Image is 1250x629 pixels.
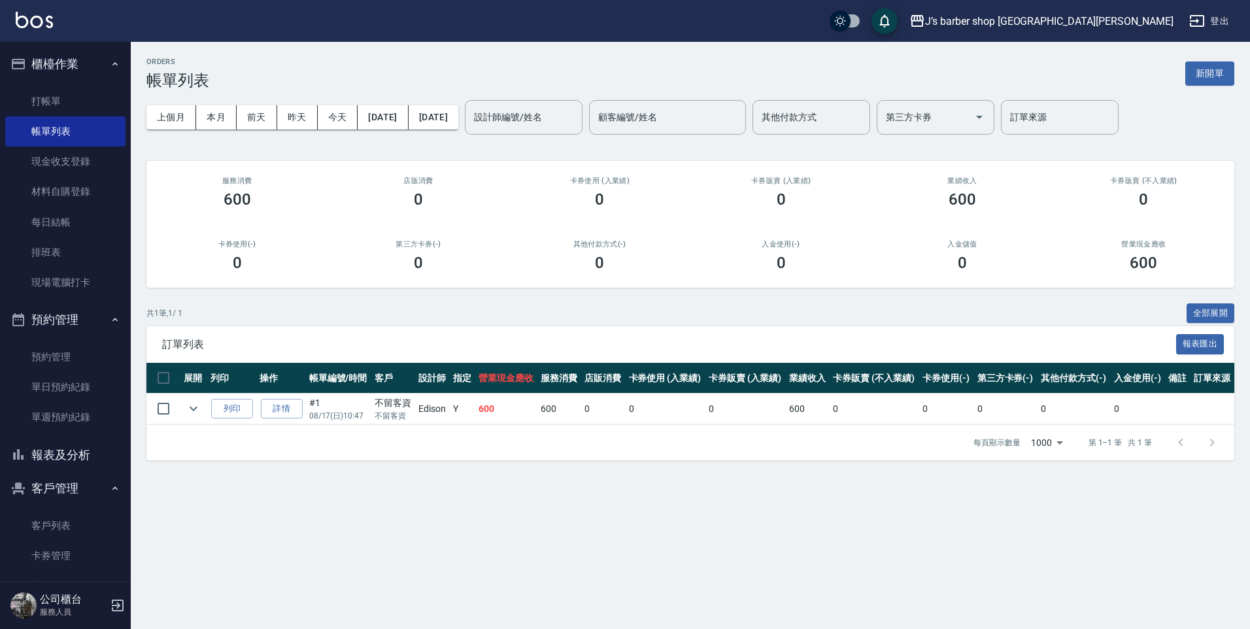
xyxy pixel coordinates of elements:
[1187,303,1235,324] button: 全部展開
[1185,67,1234,79] a: 新開單
[1026,425,1068,460] div: 1000
[371,363,415,394] th: 客戶
[887,240,1037,248] h2: 入金儲值
[375,410,412,422] p: 不留客資
[1111,394,1165,424] td: 0
[1165,363,1191,394] th: 備註
[1176,337,1225,350] a: 報表匯出
[162,338,1176,351] span: 訂單列表
[256,363,305,394] th: 操作
[1185,61,1234,86] button: 新開單
[415,394,450,424] td: Edison
[706,177,856,185] h2: 卡券販賣 (入業績)
[180,363,207,394] th: 展開
[1130,254,1157,272] h3: 600
[414,190,423,209] h3: 0
[969,107,990,127] button: Open
[595,254,604,272] h3: 0
[871,8,898,34] button: save
[949,190,976,209] h3: 600
[414,254,423,272] h3: 0
[5,471,126,505] button: 客戶管理
[919,363,973,394] th: 卡券使用(-)
[5,571,126,601] a: 入金管理
[211,399,253,419] button: 列印
[5,207,126,237] a: 每日結帳
[196,105,237,129] button: 本月
[375,396,412,410] div: 不留客資
[146,307,182,319] p: 共 1 筆, 1 / 1
[207,363,256,394] th: 列印
[705,394,786,424] td: 0
[958,254,967,272] h3: 0
[5,267,126,297] a: 現場電腦打卡
[16,12,53,28] img: Logo
[1089,437,1152,449] p: 第 1–1 筆 共 1 筆
[1176,334,1225,354] button: 報表匯出
[261,399,303,419] a: 詳情
[184,399,203,418] button: expand row
[626,394,706,424] td: 0
[5,116,126,146] a: 帳單列表
[1069,177,1219,185] h2: 卡券販賣 (不入業績)
[343,177,493,185] h2: 店販消費
[1111,363,1165,394] th: 入金使用(-)
[306,363,372,394] th: 帳單編號/時間
[5,438,126,472] button: 報表及分析
[974,394,1038,424] td: 0
[919,394,973,424] td: 0
[5,511,126,541] a: 客戶列表
[777,254,786,272] h3: 0
[887,177,1037,185] h2: 業績收入
[5,372,126,402] a: 單日預約紀錄
[786,363,830,394] th: 業績收入
[626,363,706,394] th: 卡券使用 (入業績)
[1069,240,1219,248] h2: 營業現金應收
[5,541,126,571] a: 卡券管理
[777,190,786,209] h3: 0
[5,47,126,81] button: 櫃檯作業
[475,363,538,394] th: 營業現金應收
[581,363,625,394] th: 店販消費
[537,363,581,394] th: 服務消費
[5,303,126,337] button: 預約管理
[1038,363,1111,394] th: 其他付款方式(-)
[450,363,475,394] th: 指定
[973,437,1021,449] p: 每頁顯示數量
[1038,394,1111,424] td: 0
[146,105,196,129] button: 上個月
[595,190,604,209] h3: 0
[525,177,675,185] h2: 卡券使用 (入業績)
[581,394,625,424] td: 0
[706,240,856,248] h2: 入金使用(-)
[343,240,493,248] h2: 第三方卡券(-)
[1191,363,1234,394] th: 訂單來源
[409,105,458,129] button: [DATE]
[5,177,126,207] a: 材料自購登錄
[5,342,126,372] a: 預約管理
[904,8,1179,35] button: J’s barber shop [GEOGRAPHIC_DATA][PERSON_NAME]
[537,394,581,424] td: 600
[1184,9,1234,33] button: 登出
[974,363,1038,394] th: 第三方卡券(-)
[5,86,126,116] a: 打帳單
[277,105,318,129] button: 昨天
[830,363,919,394] th: 卡券販賣 (不入業績)
[233,254,242,272] h3: 0
[309,410,369,422] p: 08/17 (日) 10:47
[5,146,126,177] a: 現金收支登錄
[318,105,358,129] button: 今天
[224,190,251,209] h3: 600
[705,363,786,394] th: 卡券販賣 (入業績)
[450,394,475,424] td: Y
[5,402,126,432] a: 單週預約紀錄
[10,592,37,619] img: Person
[830,394,919,424] td: 0
[237,105,277,129] button: 前天
[40,593,107,606] h5: 公司櫃台
[146,71,209,90] h3: 帳單列表
[415,363,450,394] th: 設計師
[162,177,312,185] h3: 服務消費
[146,58,209,66] h2: ORDERS
[786,394,830,424] td: 600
